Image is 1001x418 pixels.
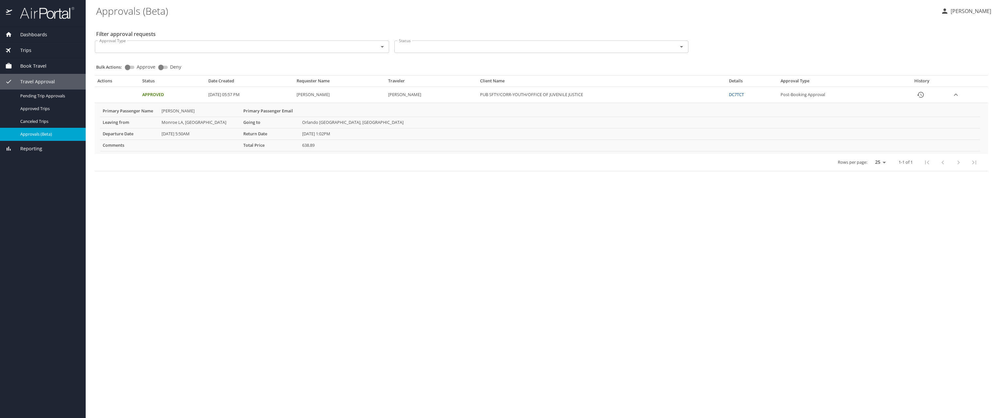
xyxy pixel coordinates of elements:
th: Details [726,78,778,87]
h1: Approvals (Beta) [96,1,936,21]
td: PUB SFTY/CORR-YOUTH/OFFICE OF JUVENILE JUSTICE [477,87,726,103]
th: Primary Passenger Name [100,106,159,117]
span: Approvals (Beta) [20,131,78,137]
img: icon-airportal.png [6,7,13,19]
td: Post-Booking Approval [778,87,895,103]
td: 638.89 [300,140,980,151]
p: [PERSON_NAME] [949,7,991,15]
button: Open [677,42,686,51]
span: Approved Trips [20,106,78,112]
td: [DATE] 5:50AM [159,128,241,140]
th: Traveler [386,78,477,87]
td: [PERSON_NAME] [159,106,241,117]
table: Approval table [95,78,988,171]
button: expand row [951,90,961,100]
td: [DATE] 1:02PM [300,128,980,140]
td: [DATE] 05:57 PM [206,87,294,103]
span: Deny [170,65,181,69]
td: Approved [140,87,206,103]
th: Actions [95,78,140,87]
span: Dashboards [12,31,47,38]
th: Return Date [241,128,300,140]
td: Orlando [GEOGRAPHIC_DATA], [GEOGRAPHIC_DATA] [300,117,980,128]
td: [PERSON_NAME] [294,87,386,103]
span: Canceled Trips [20,118,78,125]
th: Client Name [477,78,726,87]
span: Approve [137,65,155,69]
span: Travel Approval [12,78,55,85]
td: [PERSON_NAME] [386,87,477,103]
h2: Filter approval requests [96,29,156,39]
th: Total Price [241,140,300,151]
th: Requester Name [294,78,386,87]
span: Reporting [12,145,42,152]
button: [PERSON_NAME] [938,5,994,17]
th: Leaving from [100,117,159,128]
button: Open [378,42,387,51]
span: Pending Trip Approvals [20,93,78,99]
th: History [895,78,948,87]
th: Status [140,78,206,87]
th: Date Created [206,78,294,87]
th: Departure Date [100,128,159,140]
span: Trips [12,47,31,54]
p: Bulk Actions: [96,64,127,70]
button: History [913,87,928,103]
span: Book Travel [12,62,46,70]
p: Rows per page: [838,160,867,164]
th: Primary Passenger Email [241,106,300,117]
p: 1-1 of 1 [899,160,913,164]
th: Approval Type [778,78,895,87]
select: rows per page [870,158,888,167]
th: Comments [100,140,159,151]
th: Going to [241,117,300,128]
img: airportal-logo.png [13,7,74,19]
a: DC7TCT [729,92,744,97]
td: Monroe LA, [GEOGRAPHIC_DATA] [159,117,241,128]
table: More info for approvals [100,106,980,151]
